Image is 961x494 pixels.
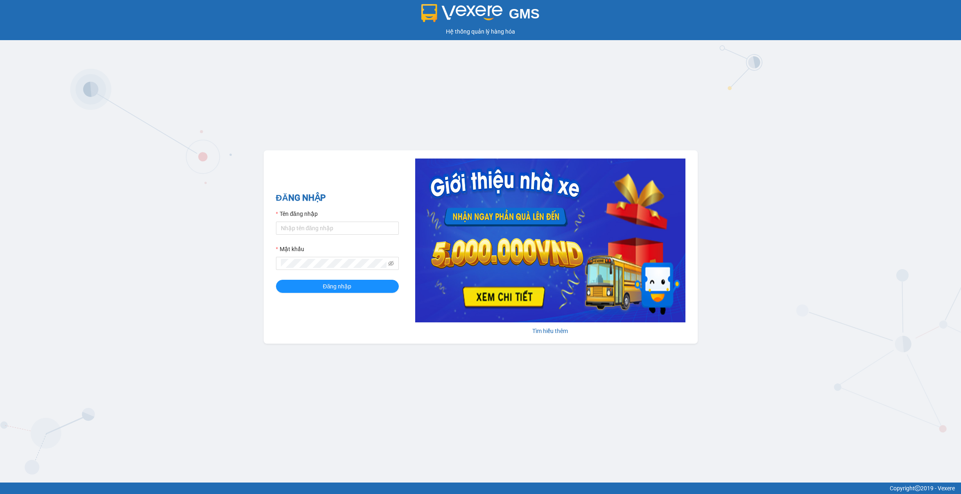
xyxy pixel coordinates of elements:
[276,191,399,205] h2: ĐĂNG NHẬP
[276,245,304,254] label: Mật khẩu
[509,6,540,21] span: GMS
[276,280,399,293] button: Đăng nhập
[415,326,685,335] div: Tìm hiểu thêm
[276,209,318,218] label: Tên đăng nhập
[2,27,959,36] div: Hệ thống quản lý hàng hóa
[323,282,352,291] span: Đăng nhập
[6,484,955,493] div: Copyright 2019 - Vexere
[281,259,387,268] input: Mật khẩu
[421,4,502,22] img: logo 2
[388,261,394,266] span: eye-invisible
[415,159,685,322] img: banner-0
[421,12,540,19] a: GMS
[276,222,399,235] input: Tên đăng nhập
[915,485,920,491] span: copyright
